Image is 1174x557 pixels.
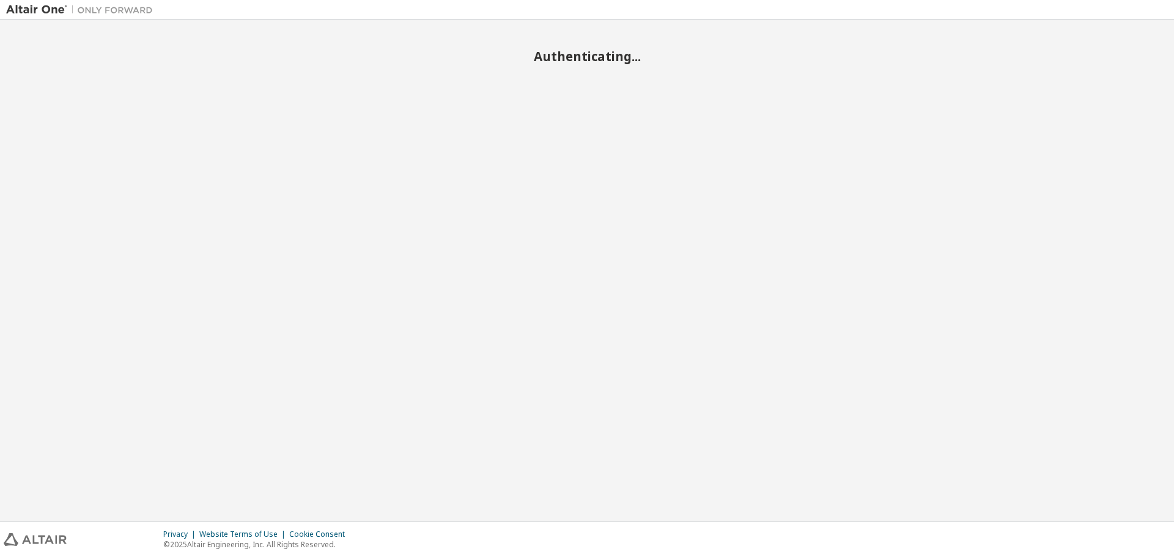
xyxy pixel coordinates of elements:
img: altair_logo.svg [4,533,67,546]
div: Website Terms of Use [199,529,289,539]
div: Cookie Consent [289,529,352,539]
img: Altair One [6,4,159,16]
h2: Authenticating... [6,48,1168,64]
div: Privacy [163,529,199,539]
p: © 2025 Altair Engineering, Inc. All Rights Reserved. [163,539,352,550]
